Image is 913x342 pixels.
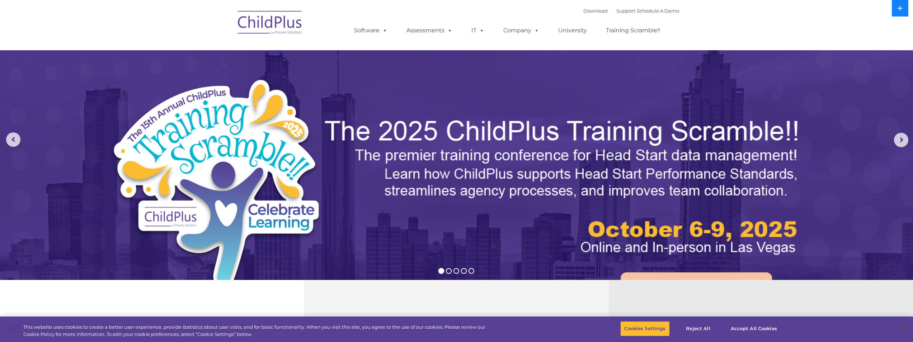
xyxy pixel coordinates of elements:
a: Download [583,8,608,14]
span: Last name [100,47,122,53]
a: Training Scramble!! [599,23,667,38]
button: Close [894,321,909,337]
font: | [583,8,679,14]
img: ChildPlus by Procare Solutions [234,6,306,42]
button: Cookies Settings [620,321,669,336]
div: This website uses cookies to create a better user experience, provide statistics about user visit... [23,324,502,338]
span: Phone number [100,77,130,82]
a: IT [464,23,491,38]
button: Reject All [676,321,721,336]
a: Software [347,23,395,38]
a: Schedule A Demo [637,8,679,14]
a: Company [496,23,546,38]
a: University [551,23,594,38]
a: Learn More [621,272,772,313]
a: Support [616,8,635,14]
button: Accept All Cookies [727,321,781,336]
a: Assessments [399,23,460,38]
